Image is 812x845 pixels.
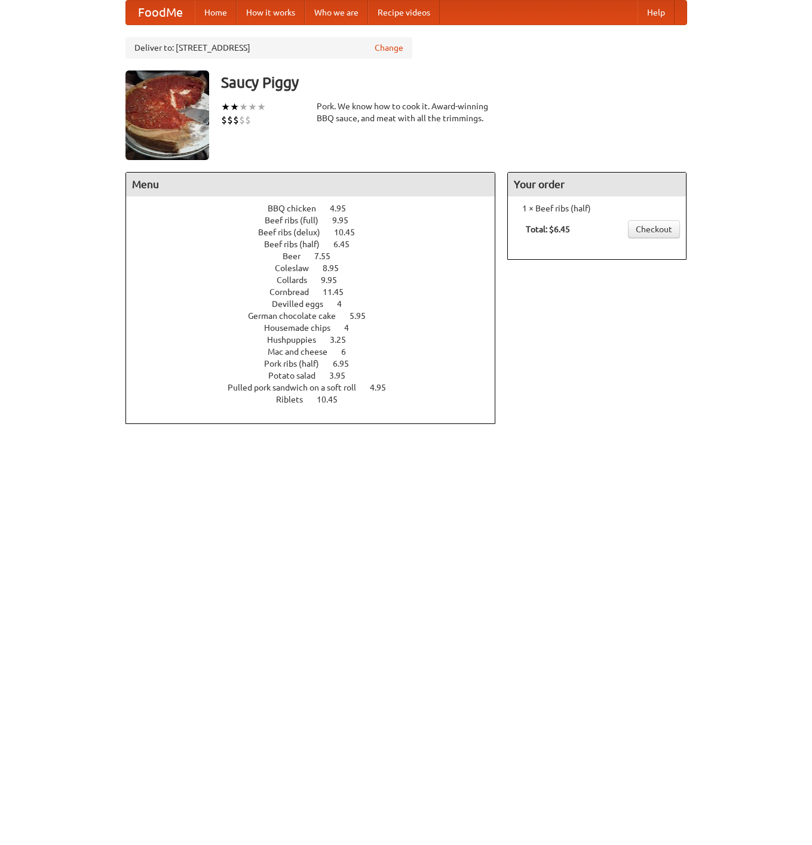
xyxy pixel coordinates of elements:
[333,359,361,368] span: 6.95
[272,299,364,309] a: Devilled eggs 4
[264,359,371,368] a: Pork ribs (half) 6.95
[514,202,680,214] li: 1 × Beef ribs (half)
[269,287,321,297] span: Cornbread
[368,1,440,24] a: Recipe videos
[228,383,408,392] a: Pulled pork sandwich on a soft roll 4.95
[329,371,357,380] span: 3.95
[239,113,245,127] li: $
[323,287,356,297] span: 11.45
[375,42,403,54] a: Change
[195,1,237,24] a: Home
[248,311,388,321] a: German chocolate cake 5.95
[265,216,330,225] span: Beef ribs (full)
[221,70,687,94] h3: Saucy Piggy
[267,335,368,345] a: Hushpuppies 3.25
[323,263,351,273] span: 8.95
[221,113,227,127] li: $
[283,251,312,261] span: Beer
[125,70,209,160] img: angular.jpg
[268,347,339,357] span: Mac and cheese
[628,220,680,238] a: Checkout
[221,100,230,113] li: ★
[344,323,361,333] span: 4
[268,371,327,380] span: Potato salad
[275,263,321,273] span: Coleslaw
[258,228,377,237] a: Beef ribs (delux) 10.45
[330,335,358,345] span: 3.25
[526,225,570,234] b: Total: $6.45
[334,228,367,237] span: 10.45
[268,347,368,357] a: Mac and cheese 6
[264,323,371,333] a: Housemade chips 4
[638,1,675,24] a: Help
[341,347,358,357] span: 6
[350,311,378,321] span: 5.95
[125,37,412,59] div: Deliver to: [STREET_ADDRESS]
[370,383,398,392] span: 4.95
[268,371,367,380] a: Potato salad 3.95
[233,113,239,127] li: $
[275,263,361,273] a: Coleslaw 8.95
[264,359,331,368] span: Pork ribs (half)
[317,395,350,404] span: 10.45
[269,287,366,297] a: Cornbread 11.45
[276,395,315,404] span: Riblets
[332,216,360,225] span: 9.95
[314,251,342,261] span: 7.55
[321,275,349,285] span: 9.95
[283,251,353,261] a: Beer 7.55
[277,275,359,285] a: Collards 9.95
[267,335,328,345] span: Hushpuppies
[508,173,686,196] h4: Your order
[257,100,266,113] li: ★
[248,311,348,321] span: German chocolate cake
[337,299,354,309] span: 4
[305,1,368,24] a: Who we are
[227,113,233,127] li: $
[230,100,239,113] li: ★
[228,383,368,392] span: Pulled pork sandwich on a soft roll
[265,216,370,225] a: Beef ribs (full) 9.95
[277,275,319,285] span: Collards
[239,100,248,113] li: ★
[264,323,342,333] span: Housemade chips
[272,299,335,309] span: Devilled eggs
[317,100,496,124] div: Pork. We know how to cook it. Award-winning BBQ sauce, and meat with all the trimmings.
[248,100,257,113] li: ★
[245,113,251,127] li: $
[264,239,332,249] span: Beef ribs (half)
[264,239,372,249] a: Beef ribs (half) 6.45
[237,1,305,24] a: How it works
[330,204,358,213] span: 4.95
[268,204,328,213] span: BBQ chicken
[126,173,495,196] h4: Menu
[276,395,360,404] a: Riblets 10.45
[126,1,195,24] a: FoodMe
[333,239,361,249] span: 6.45
[268,204,368,213] a: BBQ chicken 4.95
[258,228,332,237] span: Beef ribs (delux)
